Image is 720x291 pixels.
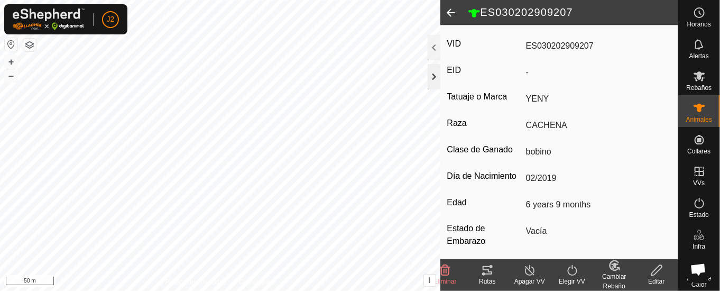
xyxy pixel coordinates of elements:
span: Alertas [689,53,709,59]
label: Raza [447,116,521,130]
span: Rebaños [686,85,712,91]
button: Restablecer Mapa [5,38,17,51]
div: Elegir VV [551,277,593,286]
img: Logo Gallagher [13,8,85,30]
div: Rutas [466,277,509,286]
span: Estado [689,212,709,218]
a: Política de Privacidad [165,277,226,287]
div: Chat abierto [684,255,713,284]
div: Apagar VV [509,277,551,286]
span: Horarios [687,21,711,28]
div: Editar [635,277,678,286]
a: Contáctenos [239,277,274,287]
span: Eliminar [433,278,456,285]
button: – [5,69,17,82]
label: Día de Nacimiento [447,169,521,183]
label: VID [447,37,521,51]
span: Mapa de Calor [681,275,717,288]
h2: ES030202909207 [468,6,678,20]
label: Tatuaje o Marca [447,90,521,104]
label: Edad [447,196,521,210]
button: Capas del Mapa [23,39,36,51]
span: J2 [107,14,115,25]
label: EID [447,63,521,77]
button: + [5,56,17,68]
span: i [428,276,430,285]
span: Collares [687,148,710,154]
div: Cambiar Rebaño [593,272,635,291]
span: VVs [693,180,705,186]
label: Estado de Embarazo [447,222,521,248]
button: i [424,275,436,286]
label: Clase de Ganado [447,143,521,157]
span: Infra [693,243,705,250]
span: Animales [686,116,712,123]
